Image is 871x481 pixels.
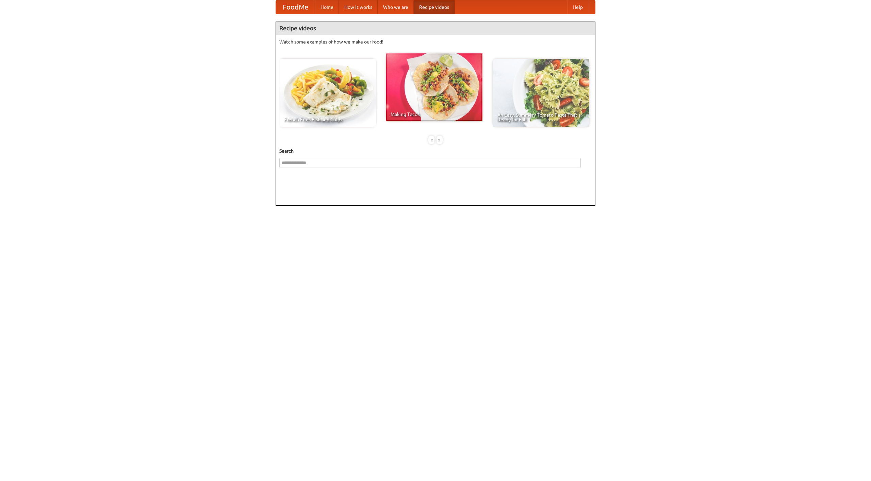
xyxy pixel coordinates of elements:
[378,0,414,14] a: Who we are
[276,0,315,14] a: FoodMe
[279,148,592,154] h5: Search
[276,21,595,35] h4: Recipe videos
[339,0,378,14] a: How it works
[567,0,588,14] a: Help
[279,59,376,127] a: French Fries Fish and Chips
[279,38,592,45] p: Watch some examples of how we make our food!
[391,112,478,117] span: Making Tacos
[437,136,443,144] div: »
[386,53,482,121] a: Making Tacos
[493,59,589,127] a: An Easy, Summery Tomato Pasta That's Ready for Fall
[284,117,371,122] span: French Fries Fish and Chips
[497,113,585,122] span: An Easy, Summery Tomato Pasta That's Ready for Fall
[414,0,455,14] a: Recipe videos
[428,136,434,144] div: «
[315,0,339,14] a: Home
